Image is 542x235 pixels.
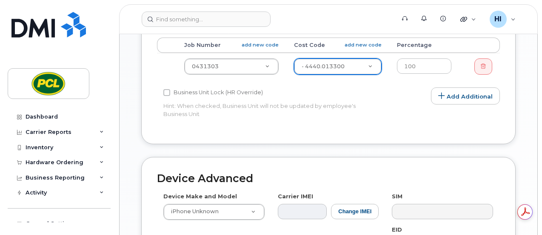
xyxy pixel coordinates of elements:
[392,226,402,234] label: EID
[163,192,237,200] label: Device Make and Model
[392,192,402,200] label: SIM
[163,87,263,98] label: Business Unit Lock (HR Override)
[484,11,522,28] div: Heather Innes
[163,102,379,118] p: Hint: When checked, Business Unit will not be updated by employee's Business Unit
[163,89,170,96] input: Business Unit Lock (HR Override)
[242,41,279,49] a: add new code
[177,38,286,53] th: Job Number
[286,38,389,53] th: Cost Code
[331,204,379,220] button: Change IMEI
[192,63,219,70] span: 0431303
[164,204,264,220] a: iPhone Unknown
[389,38,459,53] th: Percentage
[294,59,381,74] a: - 4440.013300
[454,11,482,28] div: Quicklinks
[345,41,382,49] a: add new code
[157,173,500,185] h2: Device Advanced
[494,14,502,24] span: HI
[278,192,313,200] label: Carrier IMEI
[185,59,278,74] a: 0431303
[302,63,345,70] span: - 4440.013300
[431,87,500,104] a: Add Additional
[166,208,219,215] span: iPhone Unknown
[142,12,271,27] input: Find something...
